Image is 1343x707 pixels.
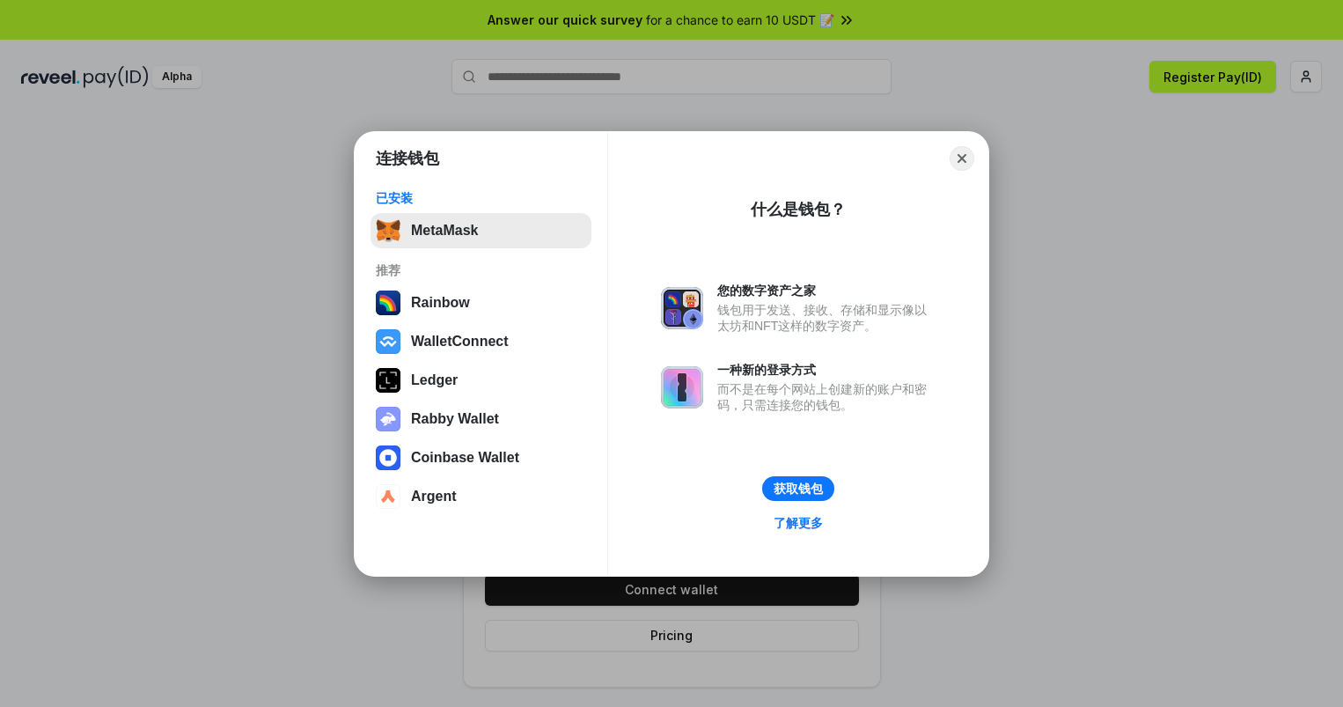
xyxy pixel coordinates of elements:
div: 您的数字资产之家 [717,283,936,298]
div: Coinbase Wallet [411,450,519,466]
div: 一种新的登录方式 [717,362,936,378]
img: svg+xml,%3Csvg%20xmlns%3D%22http%3A%2F%2Fwww.w3.org%2F2000%2Fsvg%22%20fill%3D%22none%22%20viewBox... [661,287,703,329]
div: Rabby Wallet [411,411,499,427]
div: Argent [411,489,457,504]
img: svg+xml,%3Csvg%20width%3D%2228%22%20height%3D%2228%22%20viewBox%3D%220%200%2028%2028%22%20fill%3D... [376,329,400,354]
div: Rainbow [411,295,470,311]
button: WalletConnect [371,324,591,359]
div: 了解更多 [774,515,823,531]
img: svg+xml,%3Csvg%20xmlns%3D%22http%3A%2F%2Fwww.w3.org%2F2000%2Fsvg%22%20fill%3D%22none%22%20viewBox... [376,407,400,431]
button: Rabby Wallet [371,401,591,437]
div: MetaMask [411,223,478,239]
img: svg+xml,%3Csvg%20xmlns%3D%22http%3A%2F%2Fwww.w3.org%2F2000%2Fsvg%22%20fill%3D%22none%22%20viewBox... [661,366,703,409]
button: Close [950,146,974,171]
div: 推荐 [376,262,586,278]
div: Ledger [411,372,458,388]
button: Argent [371,479,591,514]
div: 钱包用于发送、接收、存储和显示像以太坊和NFT这样的数字资产。 [717,302,936,334]
img: svg+xml,%3Csvg%20width%3D%2228%22%20height%3D%2228%22%20viewBox%3D%220%200%2028%2028%22%20fill%3D... [376,446,400,470]
h1: 连接钱包 [376,148,439,169]
img: svg+xml,%3Csvg%20width%3D%2228%22%20height%3D%2228%22%20viewBox%3D%220%200%2028%2028%22%20fill%3D... [376,484,400,509]
img: svg+xml,%3Csvg%20xmlns%3D%22http%3A%2F%2Fwww.w3.org%2F2000%2Fsvg%22%20width%3D%2228%22%20height%3... [376,368,400,393]
button: Coinbase Wallet [371,440,591,475]
a: 了解更多 [763,512,833,534]
img: svg+xml,%3Csvg%20fill%3D%22none%22%20height%3D%2233%22%20viewBox%3D%220%200%2035%2033%22%20width%... [376,218,400,243]
button: Ledger [371,363,591,398]
button: 获取钱包 [762,476,834,501]
div: 什么是钱包？ [751,199,846,220]
div: 而不是在每个网站上创建新的账户和密码，只需连接您的钱包。 [717,381,936,413]
div: 已安装 [376,190,586,206]
img: svg+xml,%3Csvg%20width%3D%22120%22%20height%3D%22120%22%20viewBox%3D%220%200%20120%20120%22%20fil... [376,291,400,315]
button: Rainbow [371,285,591,320]
div: 获取钱包 [774,481,823,497]
div: WalletConnect [411,334,509,350]
button: MetaMask [371,213,591,248]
